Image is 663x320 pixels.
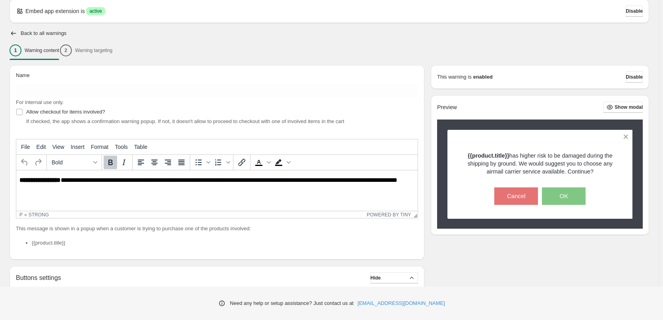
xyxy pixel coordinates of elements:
[16,225,418,233] p: This message is shown in a popup when a customer is trying to purchase one of the products involved:
[48,156,100,169] button: Formats
[89,8,102,14] span: active
[542,187,586,205] button: OK
[272,156,292,169] div: Background color
[603,102,643,113] button: Show modal
[461,152,619,175] p: has higher risk to be damaged during the shipping by ground. We would suggest you to choose any a...
[71,144,85,150] span: Insert
[468,152,509,159] strong: {{product.title}}
[367,212,411,218] a: Powered by Tiny
[16,99,64,105] span: For internal use only.
[494,187,538,205] button: Cancel
[91,144,108,150] span: Format
[31,156,45,169] button: Redo
[252,156,272,169] div: Text color
[626,71,643,83] button: Disable
[21,144,30,150] span: File
[370,275,381,281] span: Hide
[10,44,21,56] div: 1
[52,144,64,150] span: View
[626,8,643,14] span: Disable
[358,299,445,307] a: [EMAIL_ADDRESS][DOMAIN_NAME]
[473,73,493,81] strong: enabled
[16,170,418,211] iframe: Rich Text Area
[175,156,188,169] button: Justify
[26,109,105,115] span: Allow checkout for items involved?
[29,212,49,218] div: strong
[148,156,161,169] button: Align center
[25,47,59,54] p: Warning content
[26,118,344,124] span: If checked, the app shows a confirmation warning popup. If not, it doesn't allow to proceed to ch...
[134,156,148,169] button: Align left
[615,104,643,110] span: Show modal
[16,72,30,78] span: Name
[21,30,67,37] h2: Back to all warnings
[626,6,643,17] button: Disable
[134,144,147,150] span: Table
[19,212,23,218] div: p
[37,144,46,150] span: Edit
[24,212,27,218] div: »
[18,156,31,169] button: Undo
[25,7,85,15] p: Embed app extension is
[117,156,131,169] button: Italic
[10,42,59,59] button: 1Warning content
[32,239,418,247] li: {{product.title}}
[104,156,117,169] button: Bold
[161,156,175,169] button: Align right
[192,156,212,169] div: Bullet list
[212,156,231,169] div: Numbered list
[437,104,457,111] h2: Preview
[370,272,418,283] button: Hide
[437,73,472,81] p: This warning is
[16,274,61,281] h2: Buttons settings
[626,74,643,80] span: Disable
[411,211,418,218] div: Resize
[115,144,128,150] span: Tools
[52,159,91,166] span: Bold
[235,156,249,169] button: Insert/edit link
